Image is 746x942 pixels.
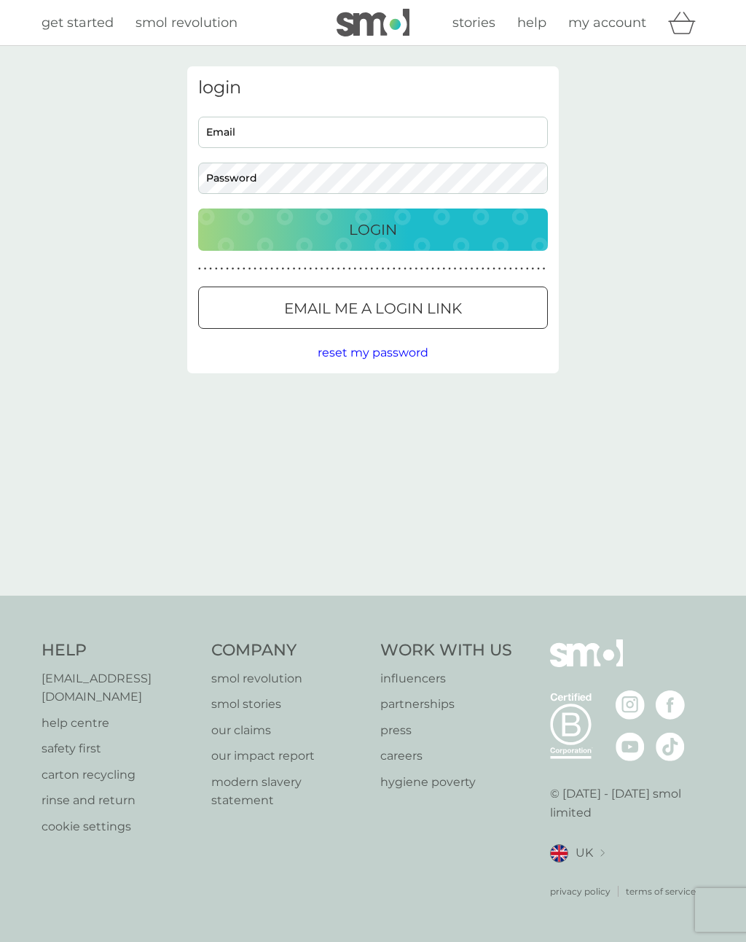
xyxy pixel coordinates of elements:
[387,265,390,273] p: ●
[198,209,548,251] button: Login
[498,265,501,273] p: ●
[471,265,474,273] p: ●
[349,218,397,241] p: Login
[42,714,197,733] a: help centre
[409,265,412,273] p: ●
[211,669,366,688] a: smol revolution
[254,265,256,273] p: ●
[359,265,362,273] p: ●
[431,265,434,273] p: ●
[376,265,379,273] p: ●
[656,732,685,761] img: visit the smol Tiktok page
[284,297,462,320] p: Email me a login link
[209,265,212,273] p: ●
[487,265,490,273] p: ●
[517,12,546,34] a: help
[42,639,197,662] h4: Help
[354,265,357,273] p: ●
[404,265,407,273] p: ●
[532,265,535,273] p: ●
[452,12,495,34] a: stories
[448,265,451,273] p: ●
[221,265,224,273] p: ●
[626,884,696,898] p: terms of service
[415,265,417,273] p: ●
[198,265,201,273] p: ●
[426,265,429,273] p: ●
[437,265,440,273] p: ●
[393,265,396,273] p: ●
[616,732,645,761] img: visit the smol Youtube page
[420,265,423,273] p: ●
[476,265,479,273] p: ●
[380,773,512,792] a: hygiene poverty
[298,265,301,273] p: ●
[370,265,373,273] p: ●
[304,265,307,273] p: ●
[136,12,237,34] a: smol revolution
[365,265,368,273] p: ●
[348,265,351,273] p: ●
[550,844,568,863] img: UK flag
[211,639,366,662] h4: Company
[380,669,512,688] a: influencers
[237,265,240,273] p: ●
[198,77,548,98] h3: login
[568,15,646,31] span: my account
[600,849,605,857] img: select a new location
[287,265,290,273] p: ●
[337,265,340,273] p: ●
[331,265,334,273] p: ●
[326,265,329,273] p: ●
[543,265,546,273] p: ●
[42,15,114,31] span: get started
[281,265,284,273] p: ●
[211,695,366,714] a: smol stories
[42,817,197,836] a: cookie settings
[380,695,512,714] a: partnerships
[550,884,610,898] a: privacy policy
[42,766,197,785] a: carton recycling
[668,8,704,37] div: basket
[321,265,323,273] p: ●
[226,265,229,273] p: ●
[526,265,529,273] p: ●
[310,265,313,273] p: ●
[204,265,207,273] p: ●
[42,791,197,810] a: rinse and return
[616,690,645,720] img: visit the smol Instagram page
[576,844,593,863] span: UK
[248,265,251,273] p: ●
[293,265,296,273] p: ●
[215,265,218,273] p: ●
[550,639,623,689] img: smol
[211,747,366,766] p: our impact report
[509,265,512,273] p: ●
[42,669,197,706] a: [EMAIL_ADDRESS][DOMAIN_NAME]
[380,747,512,766] a: careers
[270,265,273,273] p: ●
[259,265,262,273] p: ●
[42,739,197,758] a: safety first
[656,690,685,720] img: visit the smol Facebook page
[198,287,548,329] button: Email me a login link
[537,265,540,273] p: ●
[517,15,546,31] span: help
[380,721,512,740] a: press
[276,265,279,273] p: ●
[211,721,366,740] a: our claims
[211,773,366,810] a: modern slavery statement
